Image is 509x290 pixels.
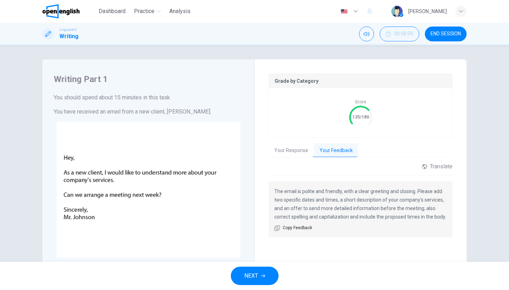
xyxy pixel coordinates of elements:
span: Practice [134,7,154,16]
div: Mute [359,27,374,41]
button: NEXT [231,267,279,285]
h4: Writing Part 1 [54,74,243,85]
button: Copy Feedback [274,225,312,232]
div: Translate [422,163,452,170]
div: [PERSON_NAME] [408,7,447,16]
h1: Writing [59,32,78,41]
span: Copy Feedback [283,225,312,232]
span: Dashboard [99,7,125,16]
h6: You have received an email from a new client, [PERSON_NAME]. [54,108,243,116]
img: en [340,9,349,14]
button: Practice [131,5,164,18]
button: Your Response [269,143,314,158]
span: Linguaskill [59,27,77,32]
span: END SESSION [431,31,461,37]
button: 00:08:09 [380,27,419,41]
span: Analysis [169,7,191,16]
span: Score [355,99,366,104]
div: Hide [380,27,419,41]
span: NEXT [244,271,258,281]
text: 125/180 [352,114,369,120]
button: Your Feedback [314,143,358,158]
span: 00:08:09 [394,31,413,37]
a: OpenEnglish logo [42,4,96,18]
button: Analysis [166,5,193,18]
button: Dashboard [96,5,128,18]
button: END SESSION [425,27,467,41]
p: The email is polite and friendly, with a clear greeting and closing. Please add two specific date... [274,187,447,221]
img: OpenEnglish logo [42,4,80,18]
div: basic tabs example [269,143,452,158]
p: Grade by Category [275,78,446,84]
h6: You should spend about 15 minutes in this task [54,93,243,102]
img: Profile picture [391,6,403,17]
